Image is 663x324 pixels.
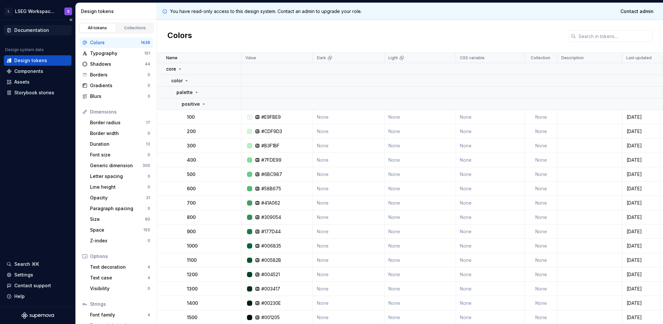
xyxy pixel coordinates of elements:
td: None [384,196,456,210]
div: Generic dimension [90,162,142,169]
td: None [313,196,384,210]
p: 1100 [187,257,197,263]
a: Colors1436 [80,37,153,48]
div: Contact support [14,282,51,289]
td: None [525,182,557,196]
div: 90 [145,217,150,222]
a: Border radius17 [87,117,153,128]
td: None [525,196,557,210]
p: 100 [187,114,195,120]
td: None [313,267,384,282]
td: None [384,124,456,139]
div: Assets [14,79,30,85]
td: None [456,267,525,282]
div: Line height [90,184,148,190]
div: #CDF9D3 [261,128,282,135]
button: Collapse sidebar [66,15,75,24]
div: Collections [119,25,151,31]
td: None [525,167,557,182]
div: 1436 [141,40,150,45]
div: #6BC987 [261,171,282,178]
p: 700 [187,200,196,206]
a: Space155 [87,225,153,235]
div: 0 [148,184,150,190]
a: Border width0 [87,128,153,139]
td: None [313,210,384,224]
div: 0 [148,286,150,291]
p: Light [388,55,398,61]
div: Components [14,68,43,74]
div: 4 [148,275,150,280]
td: None [384,267,456,282]
p: 800 [187,214,196,221]
div: #E9FBE9 [261,114,281,120]
div: Font family [90,312,148,318]
td: None [313,296,384,310]
td: None [525,139,557,153]
div: 4 [148,264,150,270]
p: core [166,66,176,72]
button: Help [4,291,71,302]
div: Border width [90,130,148,137]
td: None [525,124,557,139]
div: Search ⌘K [14,261,39,267]
a: Shadows44 [80,59,153,69]
div: LSEG Workspace Design System [15,8,57,15]
p: color [171,77,183,84]
td: None [525,153,557,167]
div: #003417 [261,286,280,292]
div: Design tokens [14,57,47,64]
div: 13 [146,142,150,147]
td: None [456,167,525,182]
p: palette [176,89,193,96]
div: 0 [148,152,150,157]
a: Gradients0 [80,80,153,91]
td: None [313,282,384,296]
h2: Colors [167,30,192,42]
a: Typography101 [80,48,153,59]
div: 101 [144,51,150,56]
div: Opacity [90,195,146,201]
a: Contact admin [616,6,658,17]
a: Line height0 [87,182,153,192]
div: #58B675 [261,185,281,192]
div: Font size [90,152,148,158]
td: None [456,224,525,239]
div: 31 [146,195,150,200]
p: 300 [187,142,196,149]
div: Settings [14,272,33,278]
div: L [5,7,12,15]
p: 600 [187,185,196,192]
td: None [313,139,384,153]
td: None [456,282,525,296]
div: Text decoration [90,264,148,270]
a: Assets [4,77,71,87]
td: None [525,224,557,239]
div: Visibility [90,285,148,292]
div: Letter spacing [90,173,148,180]
td: None [456,253,525,267]
div: 0 [148,72,150,77]
p: 1200 [187,271,198,278]
a: Z-index0 [87,236,153,246]
p: Collection [531,55,550,61]
div: 17 [146,120,150,125]
td: None [525,239,557,253]
div: S [67,9,70,14]
a: Generic dimension300 [87,160,153,171]
a: Opacity31 [87,193,153,203]
p: Dark [317,55,326,61]
a: Letter spacing0 [87,171,153,182]
div: 0 [148,94,150,99]
a: Blurs0 [80,91,153,101]
td: None [384,253,456,267]
div: All tokens [81,25,114,31]
div: 44 [145,61,150,67]
button: Search ⌘K [4,259,71,269]
div: #177D44 [261,228,281,235]
p: 1400 [187,300,198,306]
a: Storybook stories [4,88,71,98]
p: 400 [187,157,196,163]
td: None [313,239,384,253]
td: None [456,196,525,210]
